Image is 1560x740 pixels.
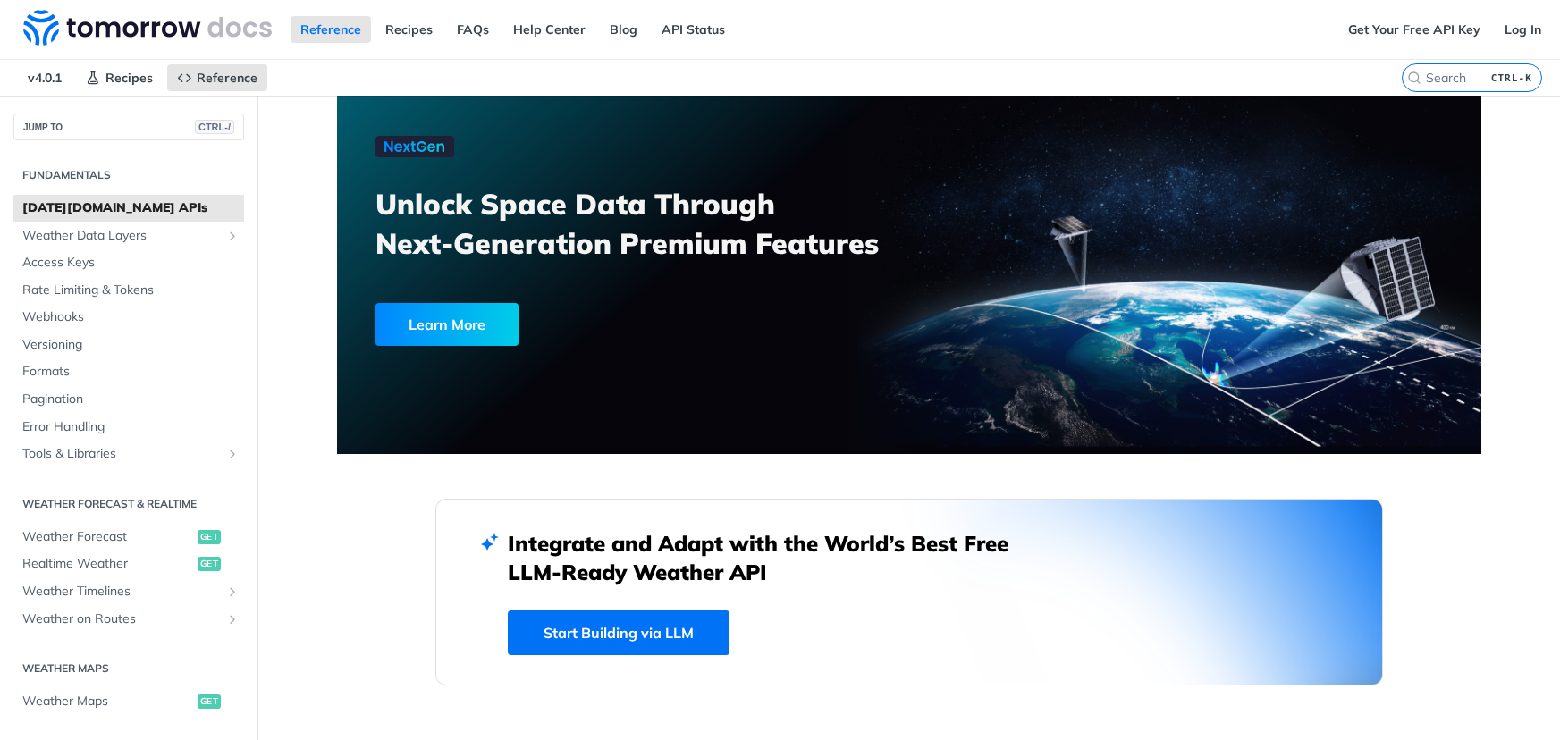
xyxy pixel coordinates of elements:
[198,530,221,544] span: get
[1338,16,1490,43] a: Get Your Free API Key
[22,282,240,299] span: Rate Limiting & Tokens
[600,16,647,43] a: Blog
[508,529,1035,586] h2: Integrate and Adapt with the World’s Best Free LLM-Ready Weather API
[375,136,454,157] img: NextGen
[375,184,929,263] h3: Unlock Space Data Through Next-Generation Premium Features
[13,578,244,605] a: Weather TimelinesShow subpages for Weather Timelines
[22,363,240,381] span: Formats
[195,120,234,134] span: CTRL-/
[375,303,818,346] a: Learn More
[13,114,244,140] button: JUMP TOCTRL-/
[13,358,244,385] a: Formats
[22,254,240,272] span: Access Keys
[197,70,257,86] span: Reference
[13,660,244,677] h2: Weather Maps
[13,524,244,551] a: Weather Forecastget
[76,64,163,91] a: Recipes
[1407,71,1421,85] svg: Search
[198,557,221,571] span: get
[22,418,240,436] span: Error Handling
[503,16,595,43] a: Help Center
[13,304,244,331] a: Webhooks
[13,332,244,358] a: Versioning
[13,551,244,577] a: Realtime Weatherget
[22,336,240,354] span: Versioning
[1495,16,1551,43] a: Log In
[13,606,244,633] a: Weather on RoutesShow subpages for Weather on Routes
[375,303,519,346] div: Learn More
[225,584,240,599] button: Show subpages for Weather Timelines
[167,64,267,91] a: Reference
[225,447,240,461] button: Show subpages for Tools & Libraries
[13,386,244,413] a: Pagination
[13,688,244,715] a: Weather Mapsget
[225,229,240,243] button: Show subpages for Weather Data Layers
[375,16,443,43] a: Recipes
[23,10,272,46] img: Tomorrow.io Weather API Docs
[22,555,193,573] span: Realtime Weather
[105,70,153,86] span: Recipes
[22,445,221,463] span: Tools & Libraries
[22,199,240,217] span: [DATE][DOMAIN_NAME] APIs
[1487,69,1537,87] kbd: CTRL-K
[13,496,244,512] h2: Weather Forecast & realtime
[291,16,371,43] a: Reference
[22,227,221,245] span: Weather Data Layers
[13,441,244,467] a: Tools & LibrariesShow subpages for Tools & Libraries
[13,414,244,441] a: Error Handling
[18,64,72,91] span: v4.0.1
[22,308,240,326] span: Webhooks
[22,583,221,601] span: Weather Timelines
[508,610,729,655] a: Start Building via LLM
[22,610,221,628] span: Weather on Routes
[447,16,499,43] a: FAQs
[13,249,244,276] a: Access Keys
[652,16,735,43] a: API Status
[22,528,193,546] span: Weather Forecast
[13,223,244,249] a: Weather Data LayersShow subpages for Weather Data Layers
[13,277,244,304] a: Rate Limiting & Tokens
[198,694,221,709] span: get
[22,693,193,711] span: Weather Maps
[13,167,244,183] h2: Fundamentals
[22,391,240,408] span: Pagination
[225,612,240,626] button: Show subpages for Weather on Routes
[13,195,244,222] a: [DATE][DOMAIN_NAME] APIs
